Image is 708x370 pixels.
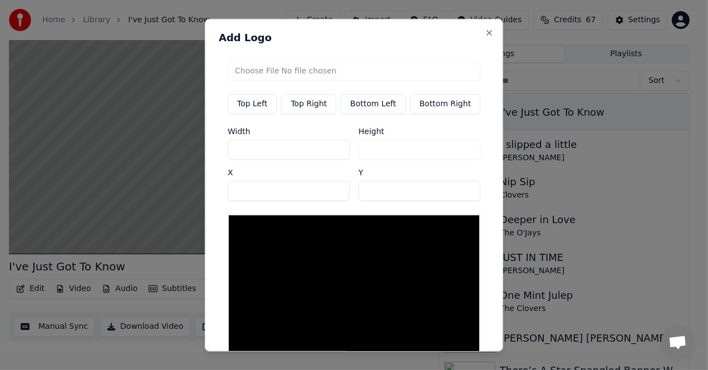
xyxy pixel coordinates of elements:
button: Top Left [228,93,277,114]
button: Top Right [281,93,336,114]
h2: Add Logo [219,32,489,42]
button: Bottom Right [410,93,480,114]
button: Bottom Left [341,93,405,114]
label: Width [228,127,350,135]
label: Height [358,127,480,135]
label: X [228,168,350,176]
label: Y [358,168,480,176]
